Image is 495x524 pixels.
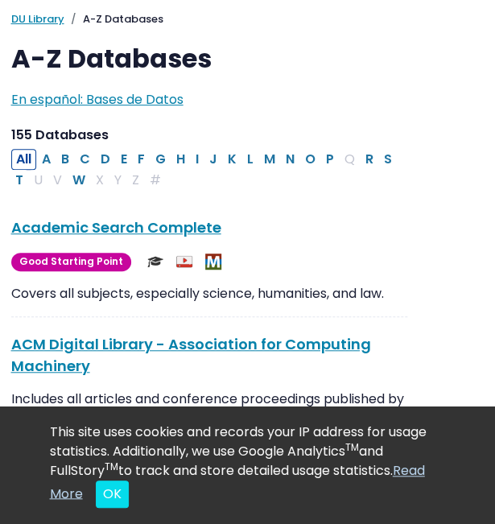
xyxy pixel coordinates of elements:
[11,334,371,376] a: ACM Digital Library - Association for Computing Machinery
[10,170,28,191] button: Filter Results T
[361,149,378,170] button: Filter Results R
[37,149,56,170] button: Filter Results A
[11,11,64,27] a: DU Library
[64,11,163,27] li: A-Z Databases
[259,149,280,170] button: Filter Results M
[11,43,407,74] h1: A-Z Databases
[68,170,90,191] button: Filter Results W
[204,149,222,170] button: Filter Results J
[281,149,299,170] button: Filter Results N
[56,149,74,170] button: Filter Results B
[171,149,190,170] button: Filter Results H
[11,253,131,271] span: Good Starting Point
[50,423,446,508] div: This site uses cookies and records your IP address for usage statistics. Additionally, we use Goo...
[176,254,192,270] img: Audio & Video
[151,149,171,170] button: Filter Results G
[11,390,407,428] p: Includes all articles and conference proceedings published by the ACM, a non-profit international...
[96,481,129,508] button: Close
[116,149,132,170] button: Filter Results E
[242,149,258,170] button: Filter Results L
[11,11,407,27] nav: breadcrumb
[321,149,339,170] button: Filter Results P
[205,254,221,270] img: MeL (Michigan electronic Library)
[191,149,204,170] button: Filter Results I
[223,149,241,170] button: Filter Results K
[300,149,320,170] button: Filter Results O
[11,90,184,109] a: En español: Bases de Datos
[11,150,398,189] div: Alpha-list to filter by first letter of database name
[11,149,36,170] button: All
[147,254,163,270] img: Scholarly or Peer Reviewed
[11,284,407,303] p: Covers all subjects, especially science, humanities, and law.
[75,149,95,170] button: Filter Results C
[11,126,109,144] span: 155 Databases
[96,149,115,170] button: Filter Results D
[105,460,118,473] sup: TM
[11,217,221,237] a: Academic Search Complete
[379,149,397,170] button: Filter Results S
[133,149,150,170] button: Filter Results F
[345,440,359,454] sup: TM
